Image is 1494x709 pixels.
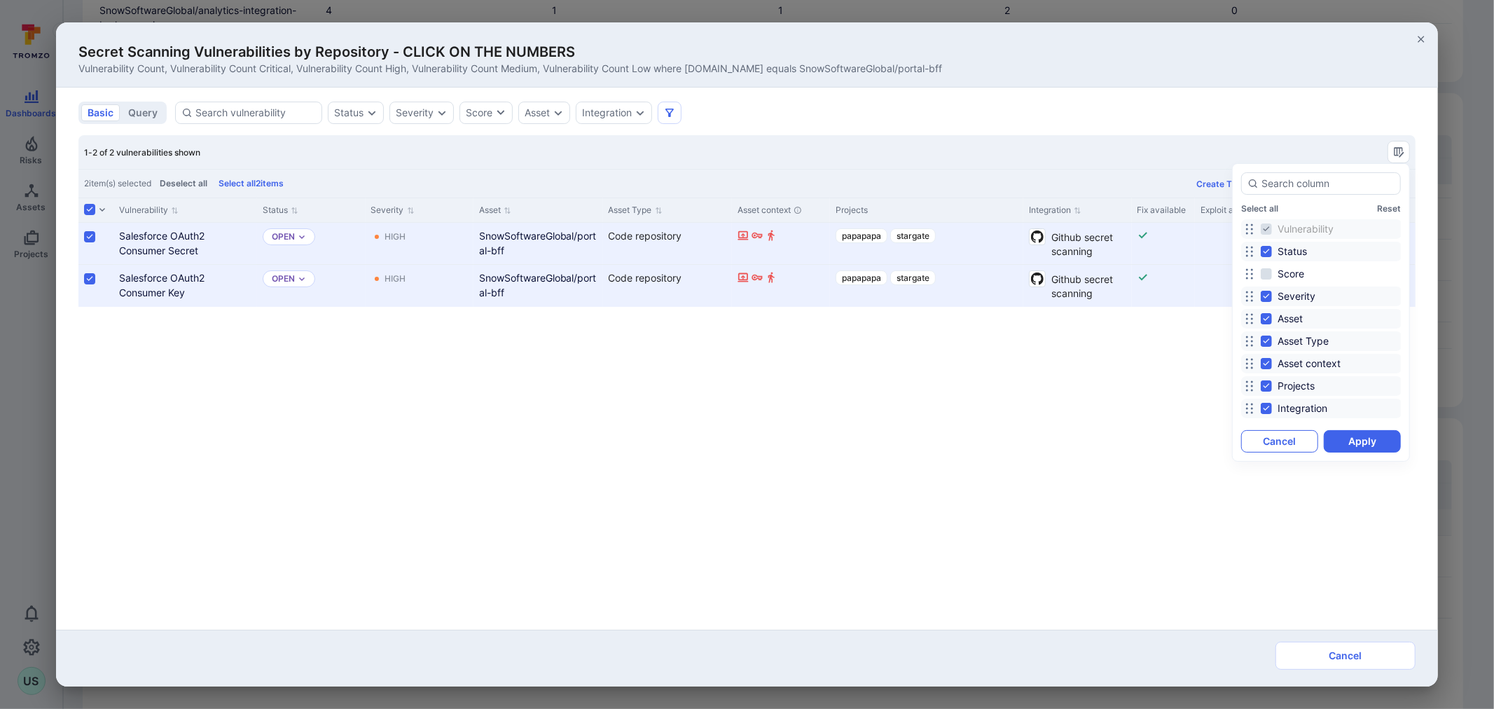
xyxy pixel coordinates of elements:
span: Asset Type [1278,334,1329,348]
span: Score [1278,267,1304,281]
button: Apply [1324,430,1401,453]
span: Integration [1278,401,1327,415]
span: Status [1278,245,1307,259]
span: Asset context [1278,357,1341,371]
button: Reset [1377,203,1401,214]
span: Asset [1278,312,1303,326]
input: Search column [1261,177,1395,191]
button: Cancel [1241,430,1318,453]
span: Severity [1278,289,1315,303]
span: Vulnerability [1278,222,1334,236]
span: Projects [1278,379,1315,393]
button: Select all [1241,203,1278,214]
